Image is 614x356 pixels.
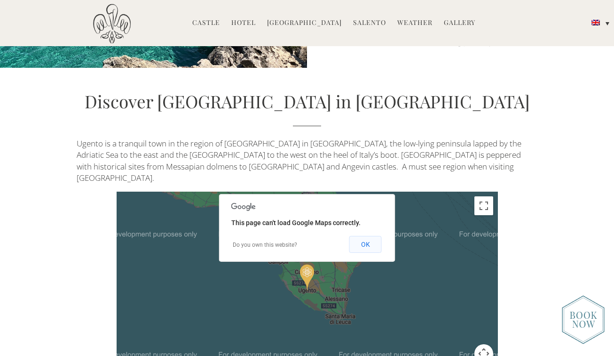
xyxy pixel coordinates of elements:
a: Salento [353,18,386,29]
a: Gallery [444,18,475,29]
a: [GEOGRAPHIC_DATA] [267,18,342,29]
img: Castello di Ugento [93,4,131,44]
img: English [591,20,600,25]
div: Castello di Ugento [300,264,314,291]
img: new-booknow.png [562,295,605,344]
a: Hotel [231,18,256,29]
span: This page can't load Google Maps correctly. [231,219,361,227]
a: Do you own this website? [233,242,297,248]
a: Weather [397,18,433,29]
button: Toggle fullscreen view [474,196,493,215]
p: Ugento is a tranquil town in the region of [GEOGRAPHIC_DATA] in [GEOGRAPHIC_DATA], the low-lying ... [77,138,537,184]
button: OK [349,236,382,253]
a: Castle [192,18,220,29]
